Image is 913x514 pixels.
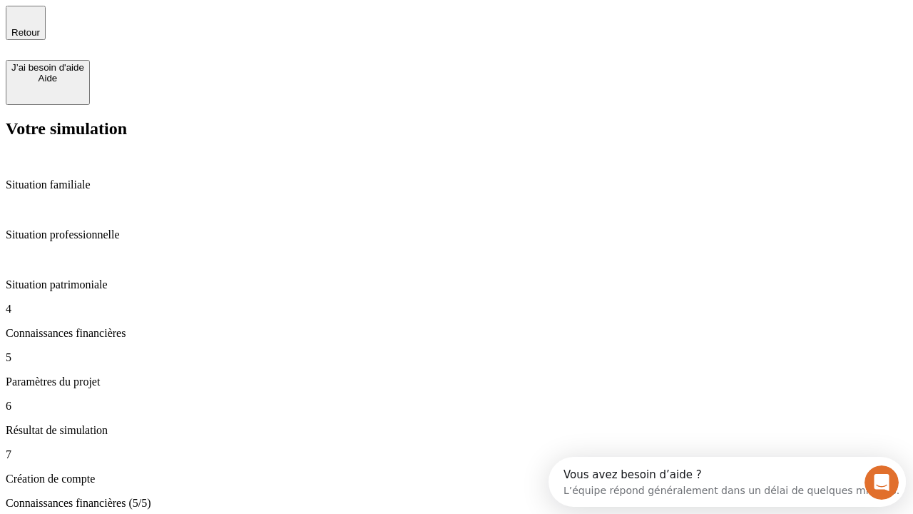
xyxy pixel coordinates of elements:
[6,60,90,105] button: J’ai besoin d'aideAide
[6,327,907,340] p: Connaissances financières
[6,303,907,316] p: 4
[11,27,40,38] span: Retour
[864,465,899,500] iframe: Intercom live chat
[6,448,907,461] p: 7
[6,400,907,413] p: 6
[6,178,907,191] p: Situation familiale
[6,497,907,510] p: Connaissances financières (5/5)
[6,278,907,291] p: Situation patrimoniale
[6,6,393,45] div: Ouvrir le Messenger Intercom
[6,228,907,241] p: Situation professionnelle
[6,6,46,40] button: Retour
[6,376,907,388] p: Paramètres du projet
[6,351,907,364] p: 5
[15,24,351,39] div: L’équipe répond généralement dans un délai de quelques minutes.
[6,424,907,437] p: Résultat de simulation
[15,12,351,24] div: Vous avez besoin d’aide ?
[6,119,907,138] h2: Votre simulation
[11,62,84,73] div: J’ai besoin d'aide
[549,457,906,507] iframe: Intercom live chat discovery launcher
[11,73,84,84] div: Aide
[6,473,907,485] p: Création de compte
